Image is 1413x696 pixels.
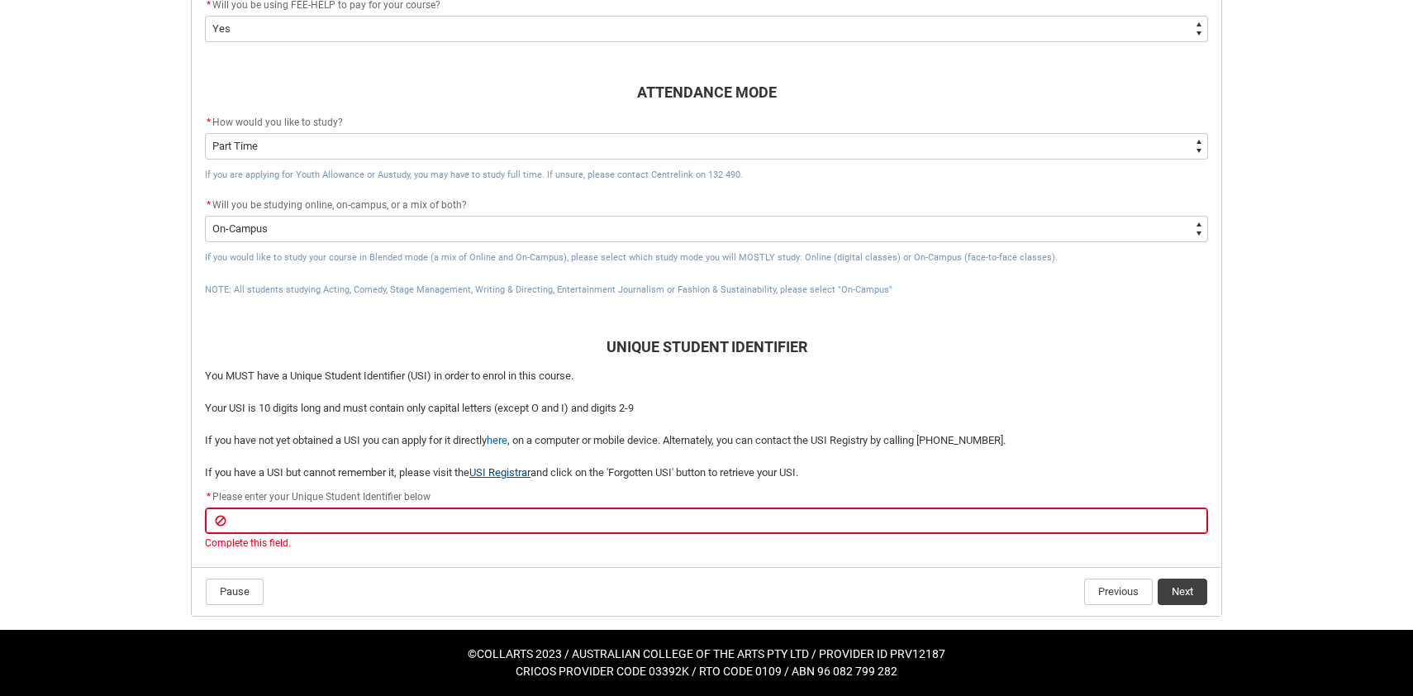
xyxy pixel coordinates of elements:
[607,338,807,355] b: UNIQUE STUDENT IDENTIFIER
[205,491,431,503] span: Please enter your Unique Student Identifier below
[205,465,1208,481] p: If you have a USI but cannot remember it, please visit the and click on the 'Forgotten USI' butto...
[205,368,1208,384] p: You MUST have a Unique Student Identifier (USI) in order to enrol in this course.
[205,284,892,295] span: NOTE: All students studying Acting, Comedy, Stage Management, Writing & Directing, Entertainment ...
[207,117,211,128] abbr: required
[205,432,1208,449] p: If you have not yet obtained a USI you can apply for it directly , on a computer or mobile device...
[206,579,264,605] button: Pause
[205,169,743,180] span: If you are applying for Youth Allowance or Austudy, you may have to study full time. If unsure, p...
[212,117,343,128] span: How would you like to study?
[1084,579,1153,605] button: Previous
[637,83,777,101] b: ATTENDANCE MODE
[205,400,1208,417] p: Your USI is 10 digits long and must contain only capital letters (except O and I) and digits 2-9
[207,199,211,211] abbr: required
[212,199,467,211] span: Will you be studying online, on-campus, or a mix of both?
[205,252,1058,263] span: If you would like to study your course in Blended mode (a mix of Online and On-Campus), please se...
[487,434,507,446] a: here
[205,536,1208,551] div: Complete this field.
[469,466,530,479] a: USI Registrar
[1158,579,1207,605] button: Next
[207,491,211,503] abbr: required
